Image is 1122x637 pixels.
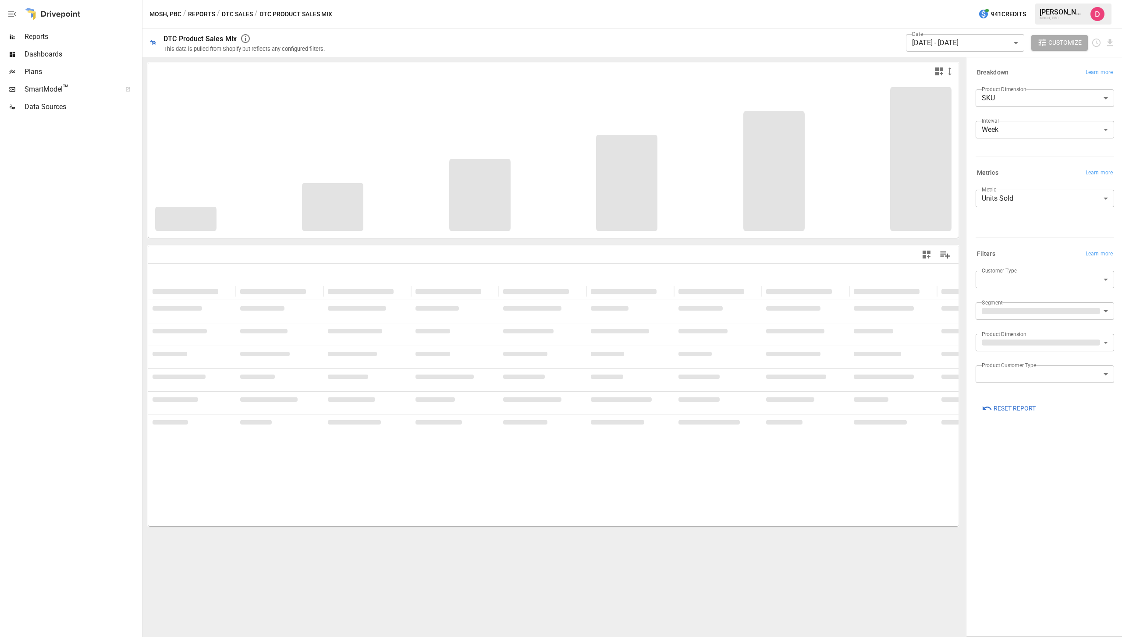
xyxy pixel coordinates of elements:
[307,285,319,297] button: Sort
[833,285,845,297] button: Sort
[25,32,140,42] span: Reports
[1048,37,1082,48] span: Customize
[163,46,325,52] div: This data is pulled from Shopify but reflects any configured filters.
[982,117,999,124] label: Interval
[977,68,1008,78] h6: Breakdown
[982,330,1026,338] label: Product Dimension
[25,49,140,60] span: Dashboards
[976,89,1114,107] div: SKU
[25,102,140,112] span: Data Sources
[977,168,998,178] h6: Metrics
[1085,2,1110,26] button: Andrew Horton
[63,83,69,94] span: ™
[149,39,156,47] div: 🛍
[217,9,220,20] div: /
[183,9,186,20] div: /
[149,9,181,20] button: MOSH, PBC
[991,9,1026,20] span: 941 Credits
[982,186,996,193] label: Metric
[255,9,258,20] div: /
[25,84,116,95] span: SmartModel
[188,9,215,20] button: Reports
[935,245,955,265] button: Manage Columns
[219,285,231,297] button: Sort
[25,67,140,77] span: Plans
[163,35,237,43] div: DTC Product Sales Mix
[1091,38,1101,48] button: Schedule report
[482,285,494,297] button: Sort
[982,267,1017,274] label: Customer Type
[906,34,1024,52] div: [DATE] - [DATE]
[394,285,407,297] button: Sort
[570,285,582,297] button: Sort
[745,285,757,297] button: Sort
[994,403,1036,414] span: Reset Report
[976,400,1042,416] button: Reset Report
[977,249,995,259] h6: Filters
[1031,35,1088,51] button: Customize
[1040,16,1085,20] div: MOSH, PBC
[982,361,1036,369] label: Product Customer Type
[1105,38,1115,48] button: Download report
[975,6,1030,22] button: 941Credits
[1086,169,1113,177] span: Learn more
[1040,8,1085,16] div: [PERSON_NAME]
[912,30,923,38] label: Date
[982,85,1026,93] label: Product Dimension
[976,190,1114,207] div: Units Sold
[1090,7,1104,21] img: Andrew Horton
[1086,68,1113,77] span: Learn more
[982,299,1002,306] label: Segment
[976,121,1114,138] div: Week
[1086,250,1113,258] span: Learn more
[920,285,933,297] button: Sort
[657,285,670,297] button: Sort
[222,9,253,20] button: DTC Sales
